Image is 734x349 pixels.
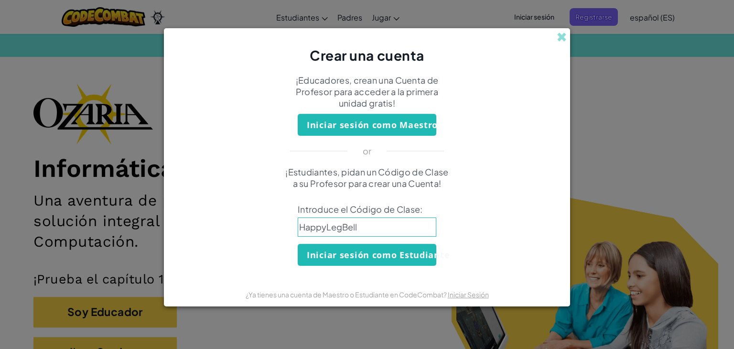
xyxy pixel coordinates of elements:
button: Iniciar sesión como Estudiante [298,244,436,266]
span: ¿Ya tienes una cuenta de Maestro o Estudiante en CodeCombat? [246,290,448,299]
a: Iniciar Sesión [448,290,489,299]
button: Iniciar sesión como Maestro [298,114,436,136]
p: or [363,145,372,157]
span: Introduce el Código de Clase: [298,204,436,215]
p: ¡Estudiantes, pidan un Código de Clase a su Profesor para crear una Cuenta! [283,166,451,189]
p: ¡Educadores, crean una Cuenta de Profesor para acceder a la primera unidad gratis! [283,75,451,109]
span: Crear una cuenta [310,47,424,64]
